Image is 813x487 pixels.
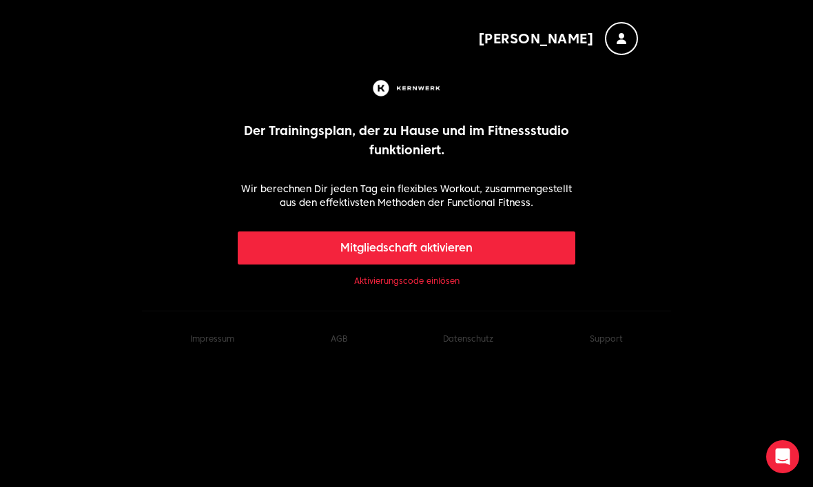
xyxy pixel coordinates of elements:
a: Datenschutz [443,333,493,344]
p: Der Trainingsplan, der zu Hause und im Fitnessstudio funktioniert. [238,121,576,160]
a: Impressum [190,333,234,344]
p: Wir berechnen Dir jeden Tag ein flexibles Workout, zusammengestellt aus den effektivsten Methoden... [238,182,576,209]
span: [PERSON_NAME] [478,29,595,48]
a: Aktivierungscode einlösen [354,276,460,287]
div: Open Intercom Messenger [766,440,799,473]
img: Kernwerk® [370,77,443,99]
a: AGB [331,333,347,344]
button: Support [590,333,623,344]
button: [PERSON_NAME] [478,22,639,55]
button: Mitgliedschaft aktivieren [238,231,576,265]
